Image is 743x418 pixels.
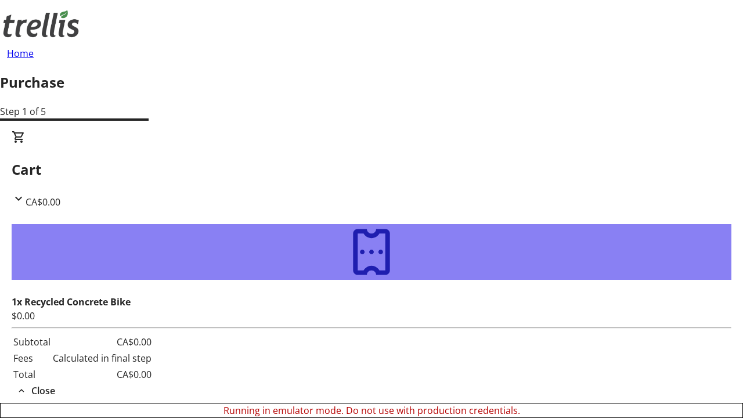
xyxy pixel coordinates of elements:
div: CartCA$0.00 [12,209,731,398]
h2: Cart [12,159,731,180]
div: $0.00 [12,309,731,323]
td: Fees [13,351,51,366]
div: CartCA$0.00 [12,130,731,209]
span: Close [31,384,55,398]
strong: 1x Recycled Concrete Bike [12,296,131,308]
td: Subtotal [13,334,51,349]
td: Calculated in final step [52,351,152,366]
td: CA$0.00 [52,334,152,349]
td: Total [13,367,51,382]
td: CA$0.00 [52,367,152,382]
button: Close [12,384,60,398]
span: CA$0.00 [26,196,60,208]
